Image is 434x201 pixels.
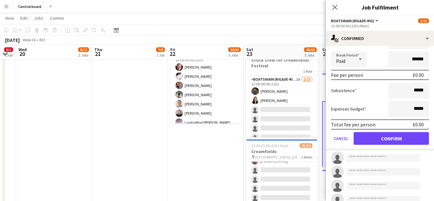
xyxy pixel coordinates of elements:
[418,18,429,23] span: 1/13
[321,50,330,57] span: 24
[5,37,20,43] div: [DATE]
[331,18,379,23] button: Boatswain (rig&de-rig)
[326,31,434,46] div: Confirmed
[322,30,393,90] app-card-role: Navigator (D&H B)7A4/511:00-23:00 (12h)[PERSON_NAME][PERSON_NAME][PERSON_NAME][PERSON_NAME][GEOGR...
[331,106,366,112] label: Expenses budget
[302,155,312,159] span: 2 Roles
[251,143,288,148] span: 13:00-01:00 (12h) (Sun)
[18,14,30,22] a: Edit
[322,179,393,185] h3: Creamfields
[326,3,434,11] h3: Job Fulfilment
[156,47,165,52] span: 7/8
[18,47,27,52] span: Wed
[3,14,17,22] a: View
[331,88,357,93] label: Subsistence
[169,50,175,57] span: 22
[322,83,393,94] h3: Stock Crew for Creamfields Festival
[255,155,302,159] span: [GEOGRAPHIC_DATA], [GEOGRAPHIC_DATA]
[50,15,64,21] span: Comms
[93,50,102,57] span: 21
[331,121,376,128] div: Total fee per person
[336,58,345,64] span: Paid
[245,50,253,57] span: 23
[5,15,14,21] span: View
[228,47,241,52] span: 24/33
[331,18,374,23] span: Boatswain (rig&de-rig)
[47,14,67,22] a: Comms
[228,53,241,57] div: 3 Jobs
[21,37,37,42] span: Week 34
[20,15,28,21] span: Edit
[322,73,393,167] app-job-card: 12:00-00:00 (12h) (Mon)1/13Stock Crew for Creamfields Festival1 RoleBoatswain (rig&de-rig)2A1/131...
[354,132,429,145] button: Confirm
[413,72,424,78] div: £0.00
[78,53,89,57] div: 2 Jobs
[304,53,316,57] div: 5 Jobs
[39,37,46,42] div: BST
[331,72,363,78] div: Fee per person
[413,121,424,128] div: £0.00
[246,149,317,154] h3: Creamfields
[300,143,312,148] span: 25/30
[17,50,27,57] span: 20
[34,15,44,21] span: Jobs
[13,0,47,13] button: Central board
[304,47,317,52] span: 40/62
[322,47,330,52] span: Sun
[31,14,46,22] a: Jobs
[94,47,102,52] span: Thu
[4,47,13,52] span: 0/1
[170,30,241,124] app-job-card: 13:00-01:00 (12h) (Sat)22/26Creamfields [GEOGRAPHIC_DATA], [GEOGRAPHIC_DATA]2 RolesCaptain (D&H A...
[78,47,89,52] span: 8/12
[246,47,253,52] span: Sat
[331,23,429,28] div: 12:00-00:00 (12h) (Mon)
[156,53,165,57] div: 1 Job
[303,69,312,74] span: 1 Role
[246,57,317,69] h3: Stock Crew for Creamfields Festival
[331,132,351,145] button: Cancel
[170,47,175,52] span: Fri
[4,53,13,57] div: 1 Job
[246,43,317,137] app-job-card: Updated12:00-00:00 (12h) (Sun)2/13Stock Crew for Creamfields Festival1 RoleBoatswain (rig&de-rig)...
